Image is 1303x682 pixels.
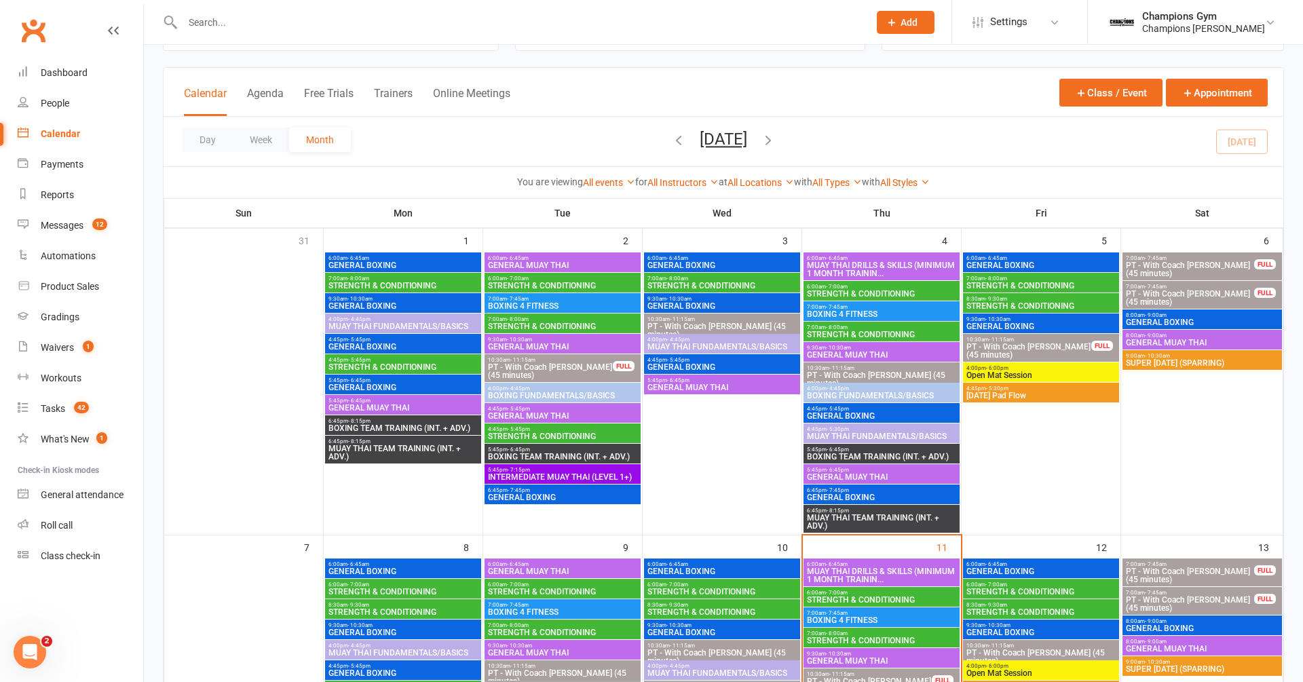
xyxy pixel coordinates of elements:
[806,508,957,514] span: 6:45pm
[487,282,638,290] span: STRENGTH & CONDITIONING
[487,296,638,302] span: 7:00am
[719,176,728,187] strong: at
[613,361,635,371] div: FULL
[328,424,478,432] span: BOXING TEAM TRAINING (INT. + ADV.)
[41,550,100,561] div: Class check-in
[806,324,957,330] span: 7:00am
[328,444,478,461] span: MUAY THAI TEAM TRAINING (INT. + ADV.)
[986,385,1008,392] span: - 5:30pm
[328,567,478,575] span: GENERAL BOXING
[1142,22,1265,35] div: Champions [PERSON_NAME]
[1125,255,1255,261] span: 7:00am
[347,255,369,261] span: - 6:45am
[508,426,530,432] span: - 5:45pm
[1108,9,1135,36] img: thumb_image1583738905.png
[985,255,1007,261] span: - 6:45am
[777,535,801,558] div: 10
[328,302,478,310] span: GENERAL BOXING
[806,304,957,310] span: 7:00am
[966,385,1116,392] span: 4:45pm
[985,561,1007,567] span: - 6:45am
[806,385,957,392] span: 4:00pm
[827,487,849,493] span: - 7:45pm
[826,561,848,567] span: - 6:45am
[18,363,143,394] a: Workouts
[328,316,478,322] span: 4:00pm
[487,406,638,412] span: 4:45pm
[508,447,530,453] span: - 6:45pm
[328,377,478,383] span: 5:45pm
[1145,333,1167,339] span: - 9:00am
[18,333,143,363] a: Waivers 1
[666,602,688,608] span: - 9:30am
[647,377,797,383] span: 5:45pm
[1254,259,1276,269] div: FULL
[826,324,848,330] span: - 8:00am
[164,199,324,227] th: Sun
[487,357,613,363] span: 10:30am
[966,255,1116,261] span: 6:00am
[487,392,638,400] span: BOXING FUNDAMENTALS/BASICS
[328,261,478,269] span: GENERAL BOXING
[304,535,323,558] div: 7
[985,582,1007,588] span: - 7:00am
[647,602,797,608] span: 8:30am
[507,255,529,261] span: - 6:45am
[41,67,88,78] div: Dashboard
[966,365,1116,371] span: 4:00pm
[18,510,143,541] a: Roll call
[1254,288,1276,298] div: FULL
[1125,590,1255,596] span: 7:00am
[986,365,1008,371] span: - 6:00pm
[487,588,638,596] span: STRENGTH & CONDITIONING
[464,535,483,558] div: 8
[18,271,143,302] a: Product Sales
[666,582,688,588] span: - 7:00am
[18,180,143,210] a: Reports
[623,535,642,558] div: 9
[806,596,957,604] span: STRENGTH & CONDITIONING
[806,514,957,530] span: MUAY THAI TEAM TRAINING (INT. + ADV.)
[1145,353,1170,359] span: - 10:30am
[16,14,50,48] a: Clubworx
[990,7,1027,37] span: Settings
[806,392,957,400] span: BOXING FUNDAMENTALS/BASICS
[507,296,529,302] span: - 7:45am
[96,432,107,444] span: 1
[827,406,849,412] span: - 5:45pm
[41,342,74,353] div: Waivers
[328,363,478,371] span: STRENGTH & CONDITIONING
[1125,333,1279,339] span: 8:00am
[487,447,638,453] span: 5:45pm
[18,394,143,424] a: Tasks 42
[348,398,371,404] span: - 6:45pm
[289,128,351,152] button: Month
[347,602,369,608] span: - 9:30am
[517,176,583,187] strong: You are viewing
[966,561,1116,567] span: 6:00am
[41,636,52,647] span: 2
[487,302,638,310] span: BOXING 4 FITNESS
[328,383,478,392] span: GENERAL BOXING
[507,582,529,588] span: - 7:00am
[647,282,797,290] span: STRENGTH & CONDITIONING
[1125,359,1279,367] span: SUPER [DATE] (SPARRING)
[487,385,638,392] span: 4:00pm
[806,473,957,481] span: GENERAL MUAY THAI
[487,473,638,481] span: INTERMEDIATE MUAY THAI (LEVEL 1+)
[826,304,848,310] span: - 7:45am
[1145,312,1167,318] span: - 9:00am
[1101,229,1120,251] div: 5
[1125,596,1255,612] span: PT - With Coach [PERSON_NAME] (45 minutes)
[647,255,797,261] span: 6:00am
[508,385,530,392] span: - 4:45pm
[989,337,1014,343] span: - 11:15am
[299,229,323,251] div: 31
[1125,312,1279,318] span: 8:00am
[966,337,1092,343] span: 10:30am
[41,281,99,292] div: Product Sales
[966,582,1116,588] span: 6:00am
[487,337,638,343] span: 9:30am
[966,316,1116,322] span: 9:30am
[647,383,797,392] span: GENERAL MUAY THAI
